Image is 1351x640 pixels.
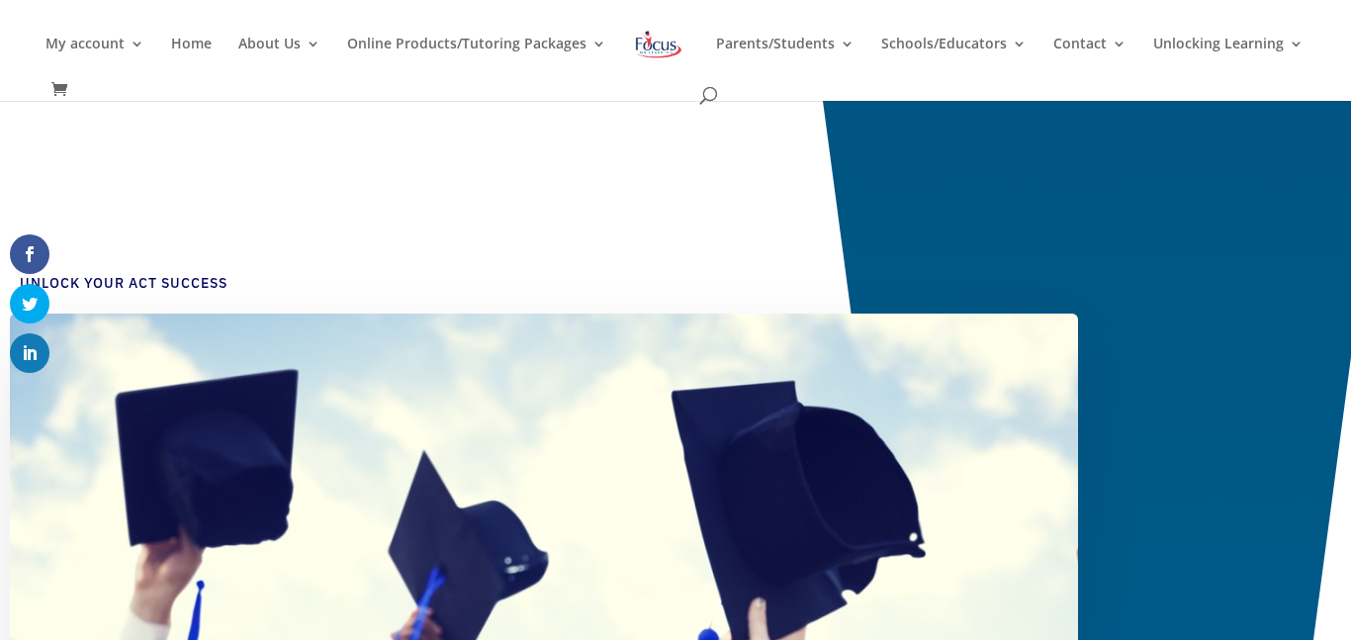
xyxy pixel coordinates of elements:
[45,37,144,83] a: My account
[633,27,684,62] img: Focus on Learning
[881,37,1027,83] a: Schools/Educators
[20,274,1048,304] h4: Unlock Your ACT Success
[716,37,855,83] a: Parents/Students
[347,37,606,83] a: Online Products/Tutoring Packages
[171,37,212,83] a: Home
[1153,37,1304,83] a: Unlocking Learning
[1053,37,1126,83] a: Contact
[238,37,320,83] a: About Us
